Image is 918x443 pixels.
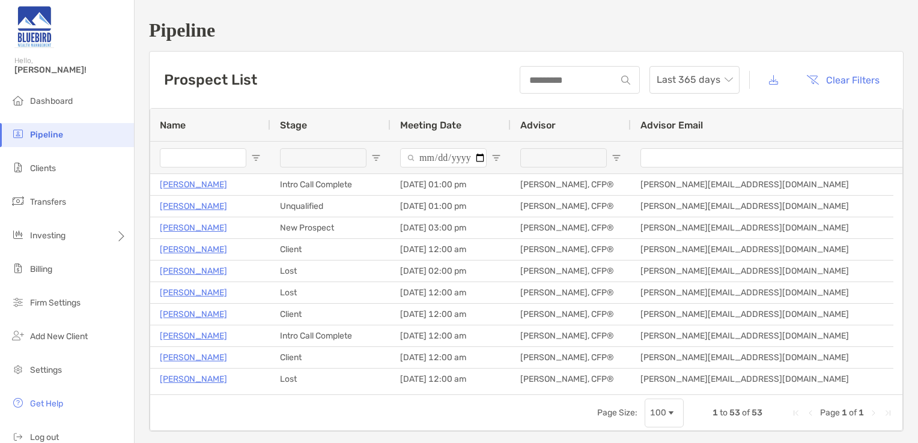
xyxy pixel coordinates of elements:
input: Meeting Date Filter Input [400,148,487,167]
div: New Prospect [270,217,391,238]
div: [DATE] 12:00 am [391,239,511,260]
div: [DATE] 01:00 pm [391,196,511,217]
a: [PERSON_NAME] [160,199,227,214]
div: [PERSON_NAME], CFP® [511,261,631,282]
img: add_new_client icon [11,328,25,343]
span: 53 [752,408,762,418]
button: Open Filter Menu [371,153,381,163]
div: Page Size [645,399,684,427]
a: [PERSON_NAME] [160,220,227,235]
span: Investing [30,231,65,241]
img: input icon [621,76,630,85]
span: to [720,408,728,418]
span: Name [160,119,186,131]
span: Billing [30,264,52,274]
button: Open Filter Menu [612,153,621,163]
span: Advisor [520,119,556,131]
div: [PERSON_NAME], CFP® [511,369,631,390]
a: [PERSON_NAME] [160,177,227,192]
div: Intro Call Complete [270,174,391,195]
span: of [742,408,750,418]
span: Add New Client [30,331,88,342]
button: Open Filter Menu [251,153,261,163]
span: Dashboard [30,96,73,106]
span: 53 [729,408,740,418]
div: Previous Page [806,408,815,418]
div: Lost [270,369,391,390]
img: transfers icon [11,194,25,208]
span: Stage [280,119,307,131]
span: 1 [842,408,847,418]
p: [PERSON_NAME] [160,307,227,322]
span: Meeting Date [400,119,461,131]
span: [PERSON_NAME]! [14,65,127,75]
span: Clients [30,163,56,173]
div: [PERSON_NAME], CFP® [511,174,631,195]
a: [PERSON_NAME] [160,350,227,365]
div: [PERSON_NAME], CFP® [511,282,631,303]
div: Unqualified [270,196,391,217]
img: billing icon [11,261,25,276]
span: of [849,408,857,418]
div: Lost [270,261,391,282]
a: [PERSON_NAME] [160,285,227,300]
img: pipeline icon [11,127,25,141]
div: Client [270,239,391,260]
a: [PERSON_NAME] [160,264,227,279]
div: Last Page [883,408,893,418]
input: Name Filter Input [160,148,246,167]
div: [PERSON_NAME], CFP® [511,304,631,325]
div: Client [270,347,391,368]
div: [PERSON_NAME], CFP® [511,239,631,260]
a: [PERSON_NAME] [160,372,227,387]
div: [PERSON_NAME], CFP® [511,217,631,238]
img: firm-settings icon [11,295,25,309]
span: Advisor Email [640,119,703,131]
div: Next Page [869,408,878,418]
div: [DATE] 12:00 am [391,304,511,325]
img: investing icon [11,228,25,242]
span: Log out [30,432,59,442]
div: [PERSON_NAME], CFP® [511,347,631,368]
div: [DATE] 02:00 pm [391,261,511,282]
div: First Page [791,408,801,418]
div: 100 [650,408,666,418]
span: Firm Settings [30,298,81,308]
span: 1 [859,408,864,418]
span: Last 365 days [657,67,732,93]
div: Page Size: [597,408,637,418]
h1: Pipeline [149,19,904,41]
span: Page [820,408,840,418]
h3: Prospect List [164,71,257,88]
span: Settings [30,365,62,375]
button: Clear Filters [797,67,889,93]
img: settings icon [11,362,25,376]
img: get-help icon [11,396,25,410]
div: [DATE] 01:00 pm [391,174,511,195]
span: 1 [713,408,718,418]
a: [PERSON_NAME] [160,242,227,257]
div: [DATE] 03:00 pm [391,217,511,238]
div: Lost [270,282,391,303]
img: Zoe Logo [14,5,54,48]
div: [DATE] 12:00 am [391,282,511,303]
a: [PERSON_NAME] [160,328,227,343]
span: Get Help [30,399,63,409]
div: [PERSON_NAME], CFP® [511,196,631,217]
div: [DATE] 12:00 am [391,325,511,346]
span: Pipeline [30,130,63,140]
div: Intro Call Complete [270,325,391,346]
div: [DATE] 12:00 am [391,347,511,368]
img: dashboard icon [11,93,25,107]
input: Advisor Email Filter Input [640,148,907,167]
div: Client [270,304,391,325]
span: Transfers [30,197,66,207]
